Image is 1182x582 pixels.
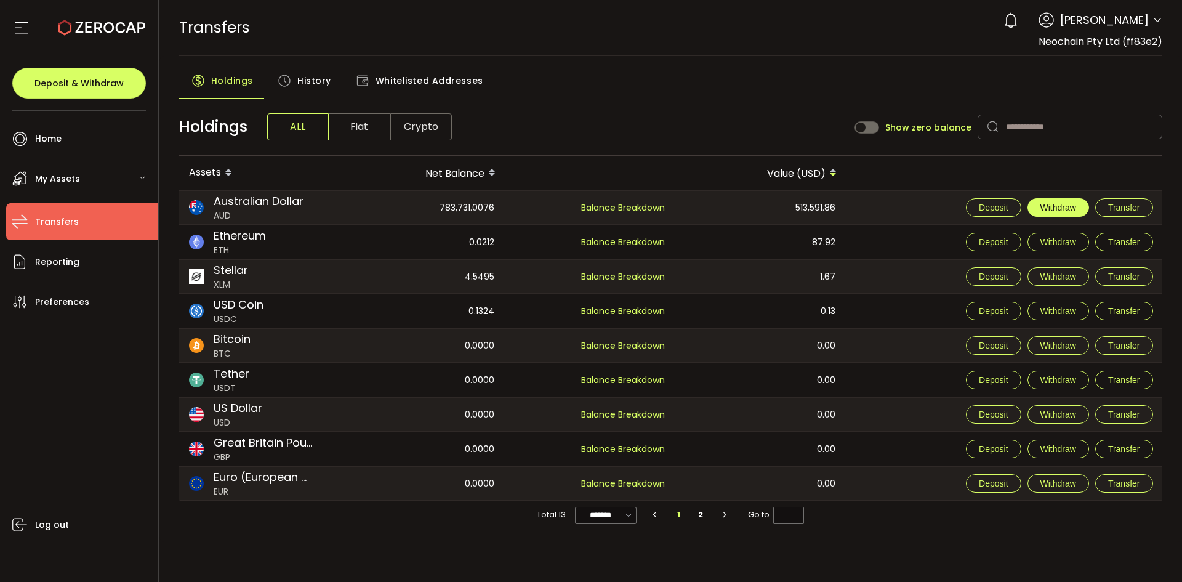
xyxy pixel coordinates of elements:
[676,363,845,397] div: 0.00
[581,373,665,387] span: Balance Breakdown
[35,213,79,231] span: Transfers
[12,68,146,99] button: Deposit & Withdraw
[676,432,845,466] div: 0.00
[966,440,1021,458] button: Deposit
[966,371,1021,389] button: Deposit
[581,201,665,214] span: Balance Breakdown
[329,113,390,140] span: Fiat
[1040,341,1076,350] span: Withdraw
[966,233,1021,251] button: Deposit
[581,408,665,422] span: Balance Breakdown
[1095,233,1153,251] button: Transfer
[214,209,304,222] span: AUD
[35,130,62,148] span: Home
[1095,474,1153,493] button: Transfer
[214,262,248,278] span: Stellar
[35,253,79,271] span: Reporting
[676,191,845,224] div: 513,591.86
[1027,371,1089,389] button: Withdraw
[979,410,1008,419] span: Deposit
[689,506,712,523] li: 2
[35,293,89,311] span: Preferences
[676,225,845,259] div: 87.92
[214,485,314,498] span: EUR
[1108,203,1140,212] span: Transfer
[966,474,1021,493] button: Deposit
[335,225,504,259] div: 0.0212
[581,305,665,317] span: Balance Breakdown
[676,398,845,431] div: 0.00
[297,68,331,93] span: History
[1108,479,1140,488] span: Transfer
[335,191,504,224] div: 783,731.0076
[1040,375,1076,385] span: Withdraw
[1040,237,1076,247] span: Withdraw
[668,506,690,523] li: 1
[1027,233,1089,251] button: Withdraw
[1108,272,1140,281] span: Transfer
[1108,410,1140,419] span: Transfer
[189,338,204,353] img: btc_portfolio.svg
[979,375,1008,385] span: Deposit
[581,442,665,456] span: Balance Breakdown
[189,442,204,456] img: gbp_portfolio.svg
[189,407,204,422] img: usd_portfolio.svg
[979,203,1008,212] span: Deposit
[214,278,248,291] span: XLM
[1120,523,1182,582] iframe: Chat Widget
[1040,272,1076,281] span: Withdraw
[979,479,1008,488] span: Deposit
[979,237,1008,247] span: Deposit
[335,163,505,184] div: Net Balance
[214,313,263,326] span: USDC
[979,444,1008,454] span: Deposit
[581,477,665,491] span: Balance Breakdown
[1027,267,1089,286] button: Withdraw
[335,363,504,397] div: 0.0000
[1040,306,1076,316] span: Withdraw
[189,269,204,284] img: xlm_portfolio.png
[1108,306,1140,316] span: Transfer
[214,416,262,429] span: USD
[979,341,1008,350] span: Deposit
[214,296,263,313] span: USD Coin
[179,163,335,184] div: Assets
[966,302,1021,320] button: Deposit
[214,365,249,382] span: Tether
[676,294,845,328] div: 0.13
[979,272,1008,281] span: Deposit
[390,113,452,140] span: Crypto
[581,236,665,248] span: Balance Breakdown
[189,476,204,491] img: eur_portfolio.svg
[335,432,504,466] div: 0.0000
[34,79,124,87] span: Deposit & Withdraw
[1027,302,1089,320] button: Withdraw
[214,331,251,347] span: Bitcoin
[1040,479,1076,488] span: Withdraw
[676,329,845,362] div: 0.00
[335,294,504,328] div: 0.1324
[179,115,247,139] span: Holdings
[214,193,304,209] span: Australian Dollar
[1060,12,1149,28] span: [PERSON_NAME]
[214,469,314,485] span: Euro (European Monetary Unit)
[966,198,1021,217] button: Deposit
[189,373,204,387] img: usdt_portfolio.svg
[335,260,504,293] div: 4.5495
[214,451,314,464] span: GBP
[1040,203,1076,212] span: Withdraw
[537,506,566,523] span: Total 13
[211,68,253,93] span: Holdings
[966,336,1021,355] button: Deposit
[214,434,314,451] span: Great Britain Pound
[748,506,804,523] span: Go to
[35,170,80,188] span: My Assets
[1108,237,1140,247] span: Transfer
[214,400,262,416] span: US Dollar
[189,200,204,215] img: aud_portfolio.svg
[1027,405,1089,424] button: Withdraw
[214,227,266,244] span: Ethereum
[979,306,1008,316] span: Deposit
[1027,474,1089,493] button: Withdraw
[335,329,504,362] div: 0.0000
